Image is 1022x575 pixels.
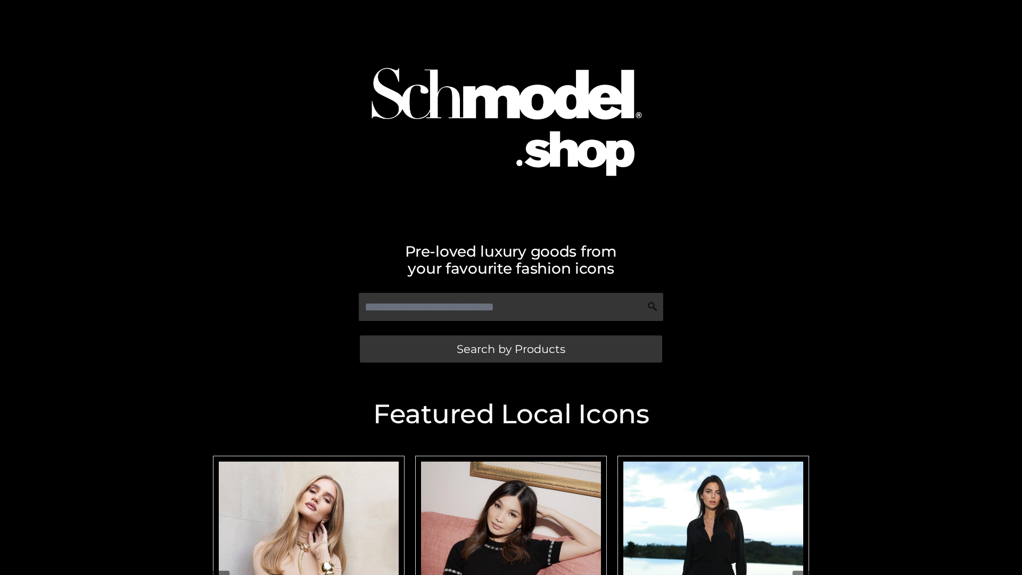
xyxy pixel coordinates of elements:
img: Search Icon [647,301,658,312]
h2: Pre-loved luxury goods from your favourite fashion icons [208,243,814,277]
a: Search by Products [360,335,662,363]
span: Search by Products [457,343,565,355]
h2: Featured Local Icons​ [208,401,814,428]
